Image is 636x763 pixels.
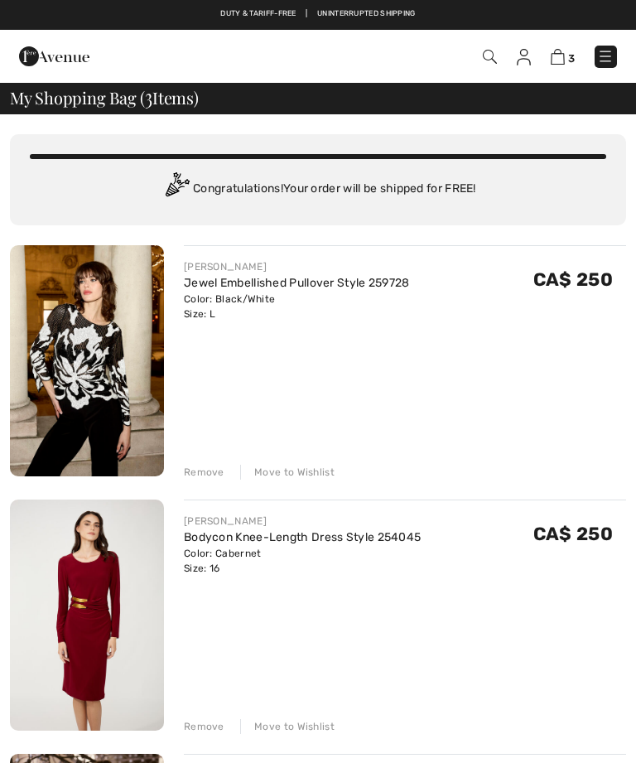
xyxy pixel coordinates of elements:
[184,530,421,544] a: Bodycon Knee-Length Dress Style 254045
[517,49,531,65] img: My Info
[160,172,193,205] img: Congratulation2.svg
[10,500,164,731] img: Bodycon Knee-Length Dress Style 254045
[184,259,410,274] div: [PERSON_NAME]
[184,719,224,734] div: Remove
[597,48,614,65] img: Menu
[240,465,335,480] div: Move to Wishlist
[145,85,152,107] span: 3
[533,268,613,291] span: CA$ 250
[533,523,613,545] span: CA$ 250
[19,40,89,73] img: 1ère Avenue
[184,514,421,529] div: [PERSON_NAME]
[551,49,565,65] img: Shopping Bag
[184,465,224,480] div: Remove
[483,50,497,64] img: Search
[551,48,575,65] a: 3
[10,245,164,476] img: Jewel Embellished Pullover Style 259728
[10,89,199,106] span: My Shopping Bag ( Items)
[184,546,421,576] div: Color: Cabernet Size: 16
[19,49,89,63] a: 1ère Avenue
[30,172,606,205] div: Congratulations! Your order will be shipped for FREE!
[240,719,335,734] div: Move to Wishlist
[184,276,410,290] a: Jewel Embellished Pullover Style 259728
[184,292,410,321] div: Color: Black/White Size: L
[568,52,575,65] span: 3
